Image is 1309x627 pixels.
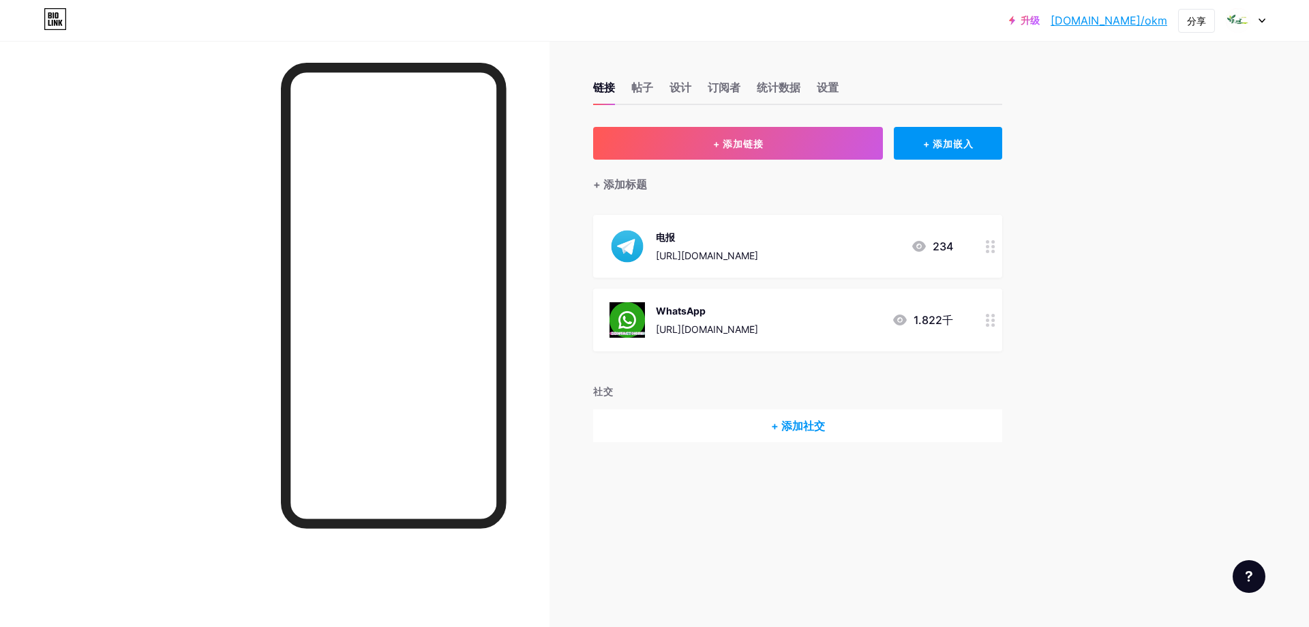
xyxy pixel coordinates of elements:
font: 链接 [593,81,615,94]
font: + 添加标题 [593,177,647,191]
font: + 添加社交 [771,419,825,433]
font: 订阅者 [708,81,740,94]
img: WhatsApp [610,302,645,338]
a: [DOMAIN_NAME]/okm [1051,12,1167,29]
font: 帖子 [631,81,653,94]
font: 电报 [656,231,675,243]
img: 电报 [610,229,645,264]
font: [URL][DOMAIN_NAME] [656,323,758,335]
font: + 添加链接 [713,138,764,149]
font: 社交 [593,385,614,397]
font: 1.822千 [914,313,953,327]
font: 设置 [817,81,839,94]
font: 分享 [1187,15,1206,27]
font: 统计数据 [757,81,800,94]
font: WhatsApp [656,305,706,317]
font: + 添加嵌入 [923,138,974,149]
button: + 添加链接 [593,127,883,160]
img: 奥克姆 [1225,8,1251,33]
font: [DOMAIN_NAME]/okm [1051,14,1167,27]
font: [URL][DOMAIN_NAME] [656,250,758,261]
font: 234 [933,239,953,253]
font: 升级 [1021,14,1040,26]
font: 设计 [669,81,691,94]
